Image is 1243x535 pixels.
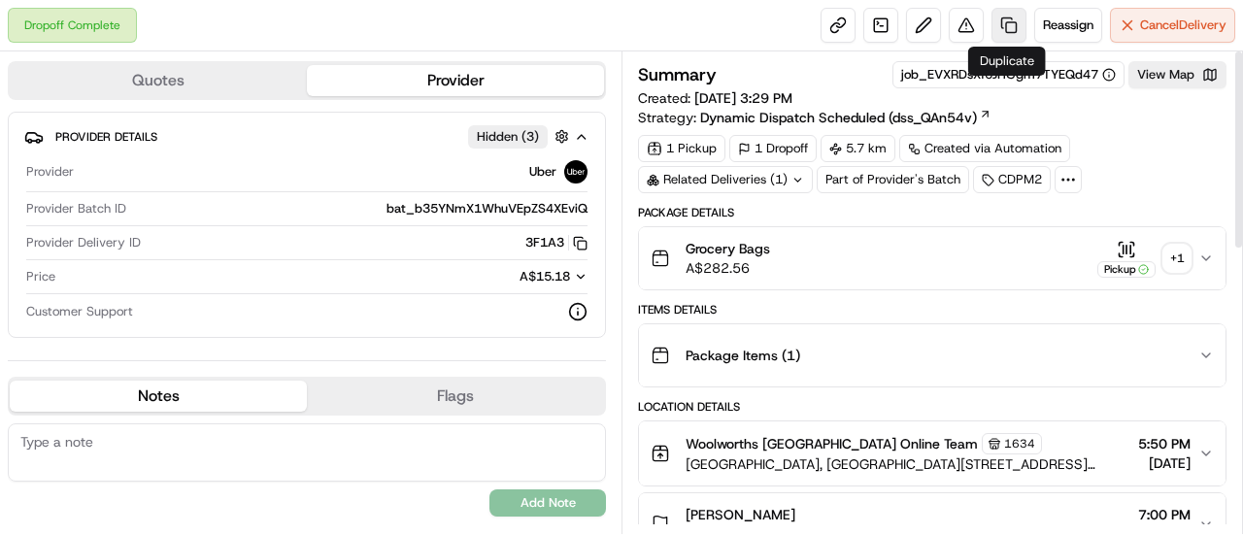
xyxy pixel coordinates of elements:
button: Grocery BagsA$282.56Pickup+1 [639,227,1226,289]
span: Price [26,268,55,285]
div: 💻 [164,283,180,298]
div: 📗 [19,283,35,298]
img: 1736555255976-a54dd68f-1ca7-489b-9aae-adbdc363a1c4 [19,184,54,219]
span: 5:50 PM [1138,434,1191,453]
button: Notes [10,381,307,412]
a: 💻API Documentation [156,273,319,308]
div: Items Details [638,302,1226,318]
span: A$282.56 [686,258,770,278]
span: Provider Batch ID [26,200,126,217]
button: Package Items (1) [639,324,1226,386]
div: Pickup [1097,261,1156,278]
div: + 1 [1163,245,1191,272]
span: Cancel Delivery [1140,17,1226,34]
span: Uber [529,163,556,181]
span: [GEOGRAPHIC_DATA], [GEOGRAPHIC_DATA][STREET_ADDRESS][GEOGRAPHIC_DATA] [686,454,1130,474]
button: Hidden (3) [468,124,574,149]
span: Package Items ( 1 ) [686,346,800,365]
button: A$15.18 [417,268,588,285]
img: uber-new-logo.jpeg [564,160,588,184]
div: Start new chat [66,184,319,204]
button: Start new chat [330,190,353,214]
span: A$15.18 [520,268,570,284]
button: Reassign [1034,8,1102,43]
div: 1 Dropoff [729,135,817,162]
button: View Map [1128,61,1226,88]
button: CancelDelivery [1110,8,1235,43]
button: Pickup+1 [1097,240,1191,278]
span: 1634 [1004,436,1035,451]
div: We're available if you need us! [66,204,246,219]
button: Quotes [10,65,307,96]
button: Flags [307,381,604,412]
div: 5.7 km [821,135,895,162]
span: Provider Details [55,129,157,145]
span: 7:00 PM [1138,505,1191,524]
a: 📗Knowledge Base [12,273,156,308]
span: [DATE] [1138,453,1191,473]
span: Pylon [193,328,235,343]
div: CDPM2 [973,166,1051,193]
button: Woolworths [GEOGRAPHIC_DATA] Online Team1634[GEOGRAPHIC_DATA], [GEOGRAPHIC_DATA][STREET_ADDRESS][... [639,421,1226,485]
span: [PERSON_NAME] [686,505,795,524]
div: Strategy: [638,108,991,127]
input: Clear [50,124,320,145]
span: Knowledge Base [39,281,149,300]
a: Created via Automation [899,135,1070,162]
div: Related Deliveries (1) [638,166,813,193]
a: Powered byPylon [137,327,235,343]
div: Location Details [638,399,1226,415]
button: Provider DetailsHidden (3) [24,120,589,152]
span: Dynamic Dispatch Scheduled (dss_QAn54v) [700,108,977,127]
button: job_EVXRDsXf6JHGgm7TYEQd47 [901,66,1116,84]
span: [DATE] 3:29 PM [694,89,792,107]
img: Nash [19,18,58,57]
span: API Documentation [184,281,312,300]
div: Duplicate [968,47,1046,76]
span: Reassign [1043,17,1093,34]
div: Package Details [638,205,1226,220]
button: Pickup [1097,240,1156,278]
h3: Summary [638,66,717,84]
button: 3F1A3 [525,234,588,251]
span: Customer Support [26,303,133,320]
span: Woolworths [GEOGRAPHIC_DATA] Online Team [686,434,978,453]
span: Created: [638,88,792,108]
div: 1 Pickup [638,135,725,162]
a: Dynamic Dispatch Scheduled (dss_QAn54v) [700,108,991,127]
span: Hidden ( 3 ) [477,128,539,146]
span: bat_b35YNmX1WhuVEpZS4XEviQ [386,200,588,217]
button: Provider [307,65,604,96]
span: Grocery Bags [686,239,770,258]
p: Welcome 👋 [19,77,353,108]
span: Provider Delivery ID [26,234,141,251]
span: Provider [26,163,74,181]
